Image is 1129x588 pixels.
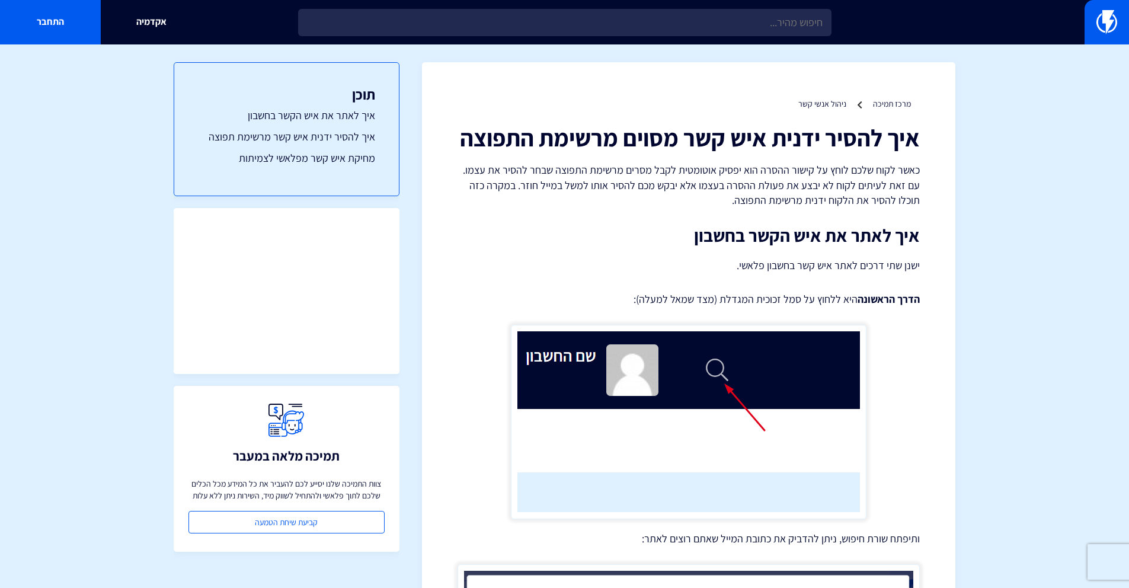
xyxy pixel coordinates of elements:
strong: הדרך הראשונה [858,292,920,306]
a: קביעת שיחת הטמעה [188,511,385,533]
p: כאשר לקוח שלכם לוחץ על קישור ההסרה הוא יפסיק אוטומטית לקבל מסרים מרשימת התפוצה שבחר להסיר את עצמו... [458,162,920,208]
h2: איך לאתר את איש הקשר בחשבון [458,226,920,245]
h3: תמיכה מלאה במעבר [233,449,340,463]
a: ניהול אנשי קשר [798,98,846,109]
p: היא ללחוץ על סמל זכוכית המגדלת (מצד שמאל למעלה): [458,292,920,307]
a: מרכז תמיכה [873,98,911,109]
p: צוות התמיכה שלנו יסייע לכם להעביר את כל המידע מכל הכלים שלכם לתוך פלאשי ולהתחיל לשווק מיד, השירות... [188,478,385,501]
a: איך להסיר ידנית איש קשר מרשימת תפוצה [198,129,375,145]
h3: תוכן [198,87,375,102]
h1: איך להסיר ידנית איש קשר מסוים מרשימת התפוצה [458,124,920,151]
a: מחיקת איש קשר מפלאשי לצמיתות [198,151,375,166]
p: ותיפתח שורת חיפוש, ניתן להדביק את כתובת המייל שאתם רוצים לאתר: [458,531,920,547]
input: חיפוש מהיר... [298,9,831,36]
p: ישנן שתי דרכים לאתר איש קשר בחשבון פלאשי. [458,257,920,274]
a: איך לאתר את איש הקשר בחשבון [198,108,375,123]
